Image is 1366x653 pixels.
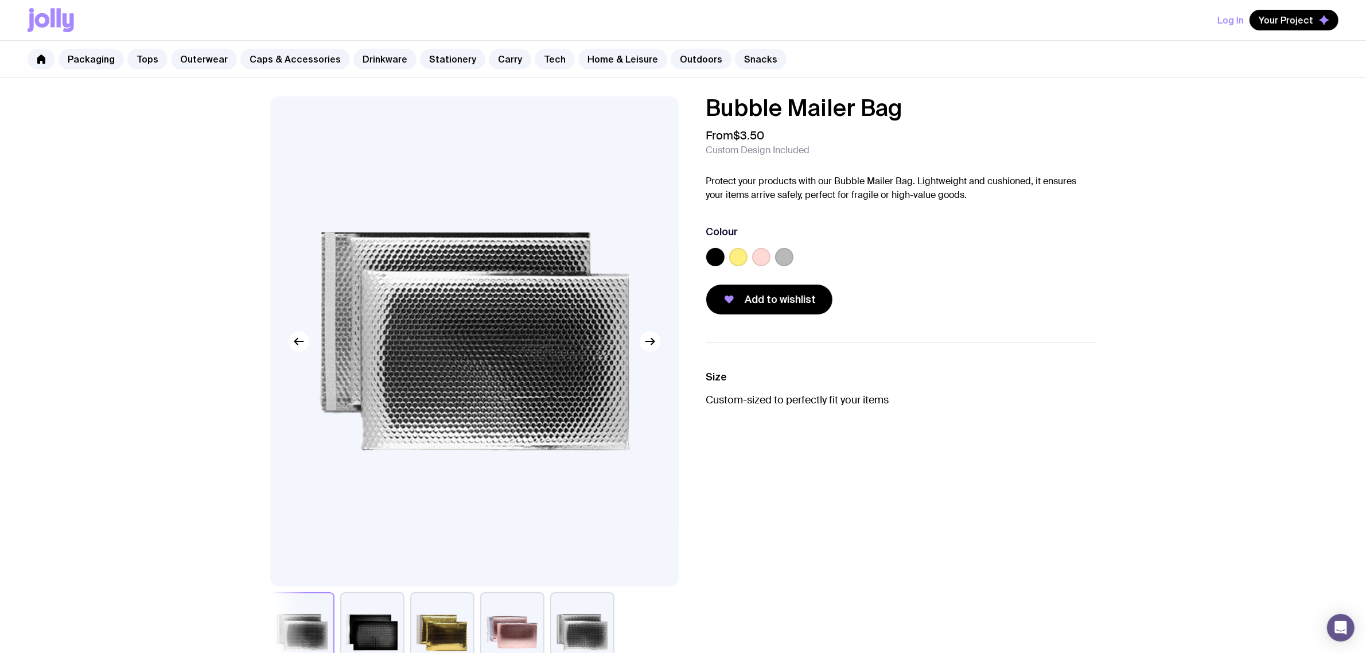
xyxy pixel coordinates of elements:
[706,393,1096,407] p: Custom-sized to perfectly fit your items
[1259,14,1313,26] span: Your Project
[171,49,237,69] a: Outerwear
[706,225,738,239] h3: Colour
[489,49,531,69] a: Carry
[735,49,787,69] a: Snacks
[1250,10,1338,30] button: Your Project
[240,49,350,69] a: Caps & Accessories
[578,49,667,69] a: Home & Leisure
[745,293,816,306] span: Add to wishlist
[706,129,765,142] span: From
[535,49,575,69] a: Tech
[353,49,417,69] a: Drinkware
[127,49,168,69] a: Tops
[706,370,1096,384] h3: Size
[734,128,765,143] span: $3.50
[706,285,832,314] button: Add to wishlist
[671,49,731,69] a: Outdoors
[59,49,124,69] a: Packaging
[706,145,810,156] span: Custom Design Included
[706,174,1096,202] p: Protect your products with our Bubble Mailer Bag. Lightweight and cushioned, it ensures your item...
[1217,10,1244,30] button: Log In
[420,49,485,69] a: Stationery
[706,96,1096,119] h1: Bubble Mailer Bag
[1327,614,1355,642] div: Open Intercom Messenger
